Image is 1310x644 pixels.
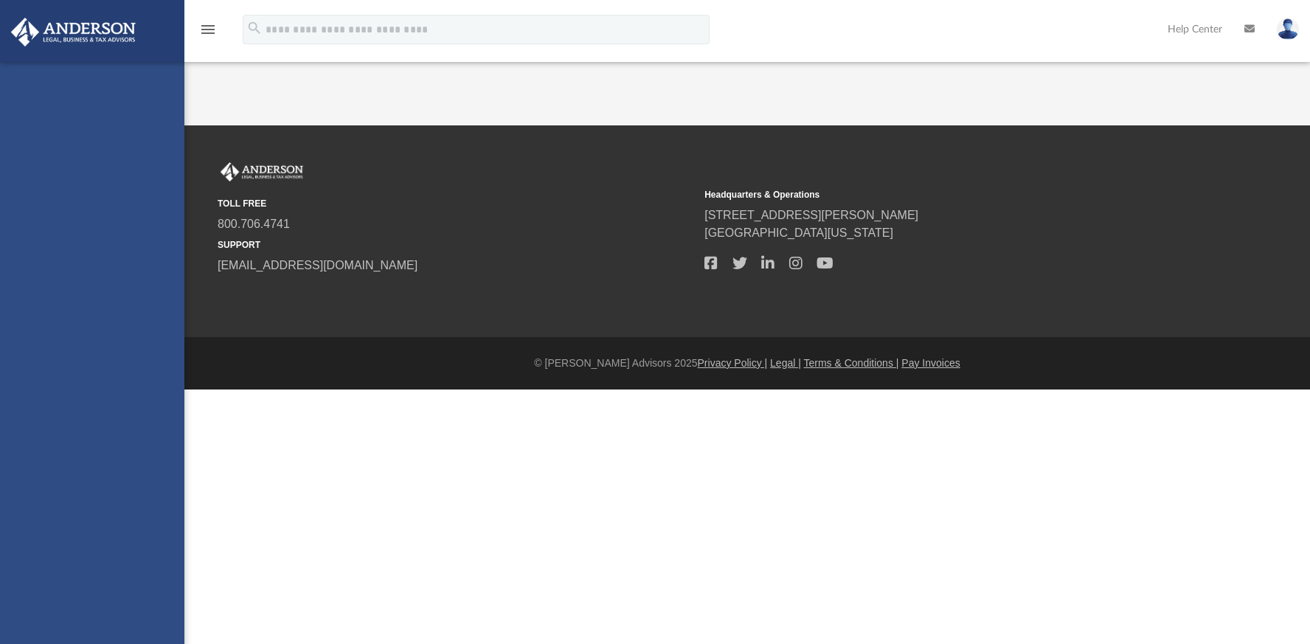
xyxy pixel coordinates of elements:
a: Pay Invoices [901,357,960,369]
i: menu [199,21,217,38]
small: SUPPORT [218,238,694,252]
small: Headquarters & Operations [704,188,1181,201]
a: [GEOGRAPHIC_DATA][US_STATE] [704,226,893,239]
a: Terms & Conditions | [804,357,899,369]
a: [EMAIL_ADDRESS][DOMAIN_NAME] [218,259,417,271]
small: TOLL FREE [218,197,694,210]
a: [STREET_ADDRESS][PERSON_NAME] [704,209,918,221]
a: Privacy Policy | [698,357,768,369]
i: search [246,20,263,36]
img: Anderson Advisors Platinum Portal [7,18,140,46]
img: User Pic [1277,18,1299,40]
a: menu [199,28,217,38]
a: Legal | [770,357,801,369]
img: Anderson Advisors Platinum Portal [218,162,306,181]
div: © [PERSON_NAME] Advisors 2025 [184,356,1310,371]
a: 800.706.4741 [218,218,290,230]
